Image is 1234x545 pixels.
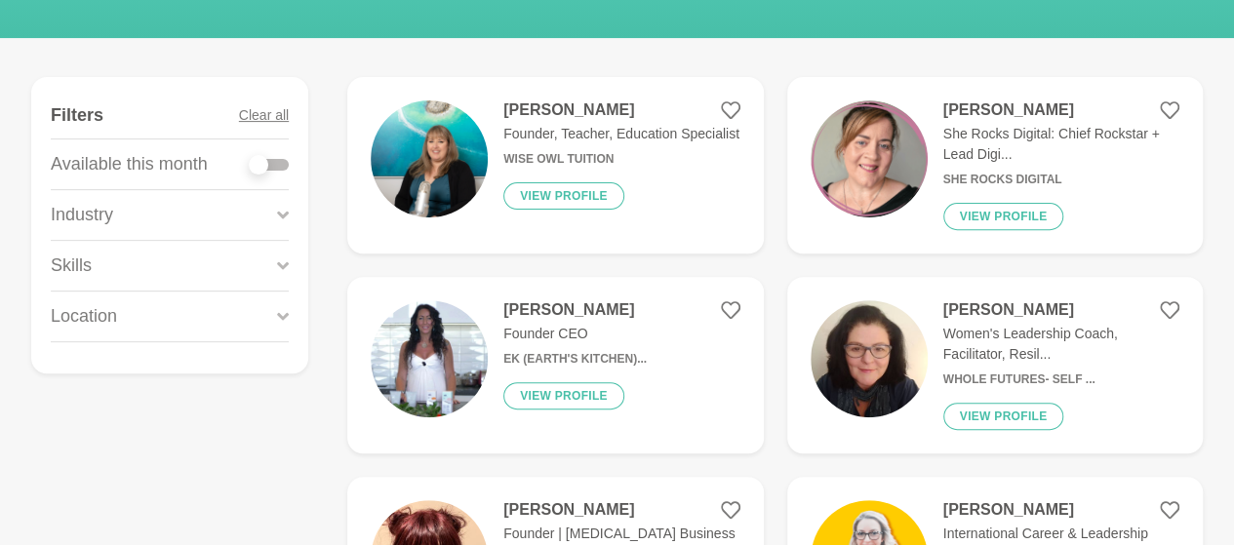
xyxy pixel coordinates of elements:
a: [PERSON_NAME]Founder CEOEK (Earth's Kitchen)...View profile [347,277,763,453]
h4: [PERSON_NAME] [943,300,1179,320]
p: Industry [51,202,113,228]
h4: [PERSON_NAME] [943,100,1179,120]
a: [PERSON_NAME]Women's Leadership Coach, Facilitator, Resil...Whole Futures- Self ...View profile [787,277,1203,453]
a: [PERSON_NAME]She Rocks Digital: Chief Rockstar + Lead Digi...She Rocks DigitalView profile [787,77,1203,253]
h4: [PERSON_NAME] [503,100,739,120]
a: [PERSON_NAME]Founder, Teacher, Education SpecialistWise Owl TuitionView profile [347,77,763,253]
p: Location [51,303,117,330]
h6: Wise Owl Tuition [503,152,739,167]
h4: [PERSON_NAME] [503,300,647,320]
h4: [PERSON_NAME] [503,500,739,520]
p: Founder, Teacher, Education Specialist [503,124,739,144]
button: View profile [943,203,1064,230]
img: 320bfa5a9cf45e8eb0f9c7836df498fa4040b849-540x540.jpg [371,300,488,417]
button: View profile [503,182,624,210]
button: View profile [943,403,1064,430]
h6: EK (Earth's Kitchen)... [503,352,647,367]
p: She Rocks Digital: Chief Rockstar + Lead Digi... [943,124,1179,165]
p: Skills [51,253,92,279]
img: a530bc8d2a2e0627e4f81662508317a5eb6ed64f-4000x6000.jpg [371,100,488,217]
h4: [PERSON_NAME] [943,500,1179,520]
p: Founder CEO [503,324,647,344]
h6: She Rocks Digital [943,173,1179,187]
img: 5aeb252bf5a40be742549a1bb63f1101c2365f2e-280x373.jpg [811,300,928,417]
p: Women's Leadership Coach, Facilitator, Resil... [943,324,1179,365]
h4: Filters [51,104,103,127]
button: Clear all [239,93,289,138]
h6: Whole Futures- Self ... [943,372,1179,387]
button: View profile [503,382,624,409]
img: 3712f042e1ba8165941ef6fb2e6712174b73e441-500x500.png [811,100,928,217]
p: Available this month [51,151,208,177]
